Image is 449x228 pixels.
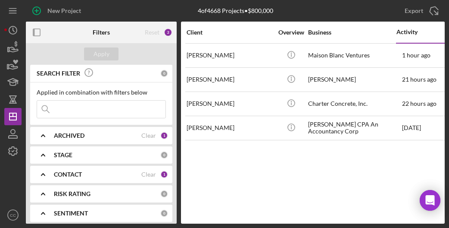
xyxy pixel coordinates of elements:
[160,209,168,217] div: 0
[54,210,88,217] b: SENTIMENT
[308,68,394,91] div: [PERSON_NAME]
[308,29,394,36] div: Business
[160,70,168,77] div: 0
[187,92,273,115] div: [PERSON_NAME]
[37,70,80,77] b: SEARCH FILTER
[164,28,172,37] div: 2
[4,206,22,224] button: CC
[308,92,394,115] div: Charter Concrete, Inc.
[26,2,90,19] button: New Project
[402,76,437,83] time: 2025-08-26 20:39
[160,132,168,139] div: 1
[160,151,168,159] div: 0
[402,100,437,107] time: 2025-08-26 19:56
[405,2,423,19] div: Export
[10,213,16,218] text: CC
[396,2,445,19] button: Export
[141,132,156,139] div: Clear
[84,47,118,60] button: Apply
[160,190,168,198] div: 0
[145,29,159,36] div: Reset
[141,171,156,178] div: Clear
[37,89,166,96] div: Applied in combination with filters below
[396,28,434,35] div: Activity
[54,190,90,197] b: RISK RATING
[308,117,394,139] div: [PERSON_NAME] CPA An Accountancy Corp
[54,152,72,158] b: STAGE
[94,47,109,60] div: Apply
[402,52,430,59] time: 2025-08-27 16:43
[187,68,273,91] div: [PERSON_NAME]
[275,29,307,36] div: Overview
[187,117,273,139] div: [PERSON_NAME]
[308,44,394,67] div: Maison Blanc Ventures
[160,171,168,178] div: 1
[47,2,81,19] div: New Project
[187,44,273,67] div: [PERSON_NAME]
[402,124,421,131] time: 2025-08-26 00:49
[54,132,84,139] b: ARCHIVED
[420,190,440,211] div: Open Intercom Messenger
[198,7,273,14] div: 4 of 4668 Projects • $800,000
[54,171,82,178] b: CONTACT
[93,29,110,36] b: Filters
[187,29,273,36] div: Client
